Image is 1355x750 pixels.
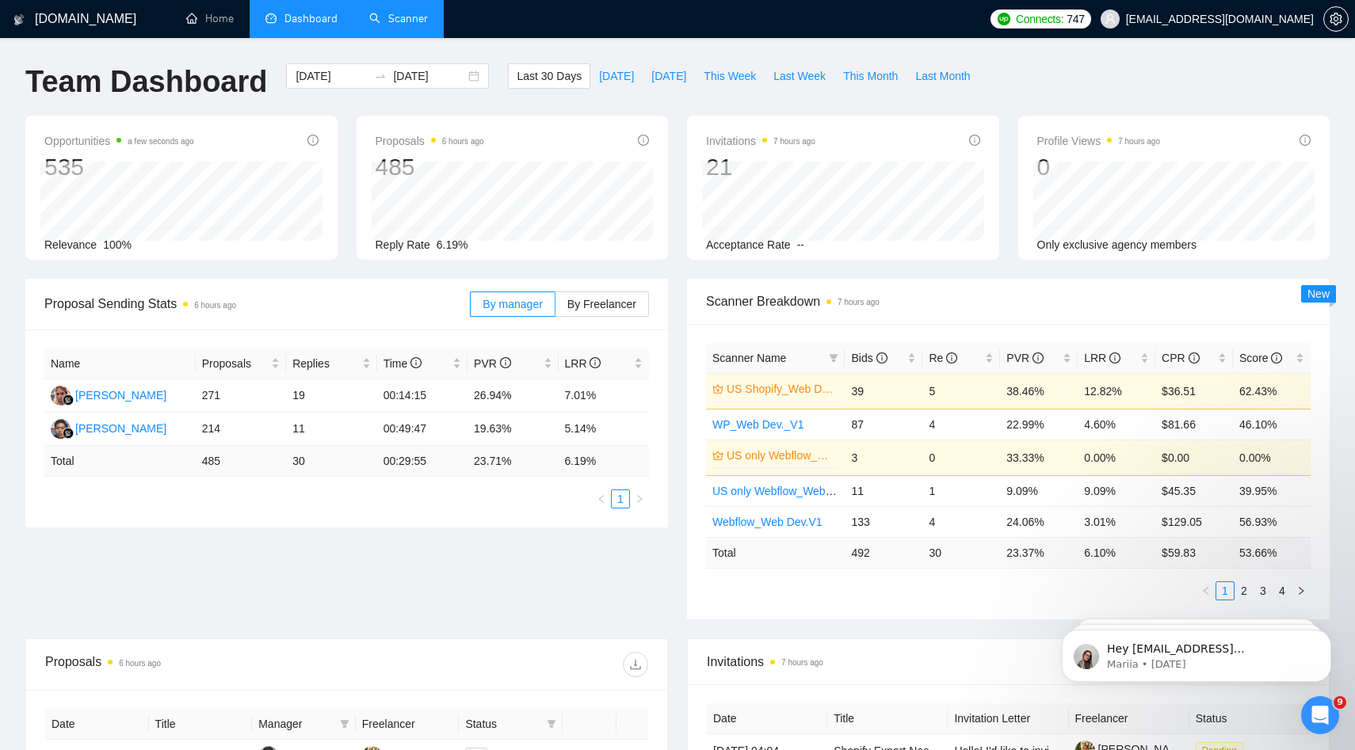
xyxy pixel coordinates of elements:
td: $45.35 [1155,475,1233,506]
td: 4.60% [1078,409,1155,440]
span: Score [1239,352,1282,364]
a: searchScanner [369,12,428,25]
span: crown [712,450,723,461]
li: 2 [1235,581,1254,600]
span: LRR [565,357,601,370]
td: 133 [845,506,922,537]
span: Opportunities [44,131,194,150]
th: Invitation Letter [948,703,1068,734]
span: info-circle [307,135,319,146]
span: filter [547,719,556,729]
th: Freelancer [356,709,460,740]
th: Manager [252,709,356,740]
td: 39.95% [1233,475,1311,506]
a: KG[PERSON_NAME] [51,388,166,401]
li: Next Page [630,489,649,508]
span: LRR [1084,352,1120,364]
th: Replies [286,348,376,379]
button: This Month [834,63,907,89]
span: to [374,70,387,82]
a: US Shopify_Web Dev.V2 [727,380,835,398]
td: 4 [922,409,1000,440]
span: New [1307,287,1330,300]
span: download [624,658,647,671]
td: 22.99% [1000,409,1078,440]
td: 6.10 % [1078,537,1155,568]
td: Total [706,537,845,568]
span: info-circle [500,357,511,368]
td: 492 [845,537,922,568]
span: PVR [1006,352,1044,364]
span: This Month [843,67,898,85]
span: info-circle [410,357,422,368]
button: Last Week [765,63,834,89]
td: 19.63% [468,413,558,446]
span: 9 [1334,696,1346,709]
span: info-circle [1032,352,1044,364]
time: 7 hours ago [1118,137,1160,146]
span: left [597,494,606,504]
input: Start date [296,67,368,85]
span: Manager [258,715,334,733]
th: Freelancer [1069,703,1189,734]
td: 26.94% [468,379,558,413]
span: Scanner Breakdown [706,291,1311,311]
li: 1 [1216,581,1235,600]
time: 6 hours ago [194,301,236,310]
div: [PERSON_NAME] [75,386,166,404]
button: [DATE] [590,63,643,89]
span: Proposal Sending Stats [44,294,470,314]
span: info-circle [969,135,980,146]
a: WP_Web Dev._V1 [712,418,803,431]
td: 87 [845,409,922,440]
a: US only Webflow_Web Dev.V2 (Laziza AI) [727,447,835,464]
td: $129.05 [1155,506,1233,537]
span: Acceptance Rate [706,238,791,251]
button: left [592,489,611,508]
th: Status [1189,703,1310,734]
time: 7 hours ago [773,137,815,146]
td: 3.01% [1078,506,1155,537]
td: 30 [286,446,376,477]
span: filter [337,712,353,736]
span: Only exclusive agency members [1037,238,1197,251]
span: Reply Rate [376,238,430,251]
th: Title [149,709,253,740]
td: 271 [196,379,286,413]
span: Profile Views [1037,131,1161,150]
span: info-circle [638,135,649,146]
span: Proposals [376,131,484,150]
span: info-circle [1300,135,1311,146]
span: Last Week [773,67,826,85]
button: Last 30 Days [508,63,590,89]
button: right [630,489,649,508]
button: Last Month [907,63,979,89]
span: [DATE] [651,67,686,85]
button: right [1292,581,1311,600]
td: $81.66 [1155,409,1233,440]
span: info-circle [1109,352,1120,364]
td: 24.06% [1000,506,1078,537]
span: setting [1324,13,1348,25]
a: US only Webflow_Web Dev.V1 [712,485,864,497]
li: 3 [1254,581,1273,600]
span: -- [797,238,804,251]
span: Proposals [202,355,268,372]
div: 485 [376,152,484,182]
time: 7 hours ago [781,658,823,667]
a: 1 [1216,582,1234,600]
span: filter [340,719,349,729]
span: Replies [292,355,358,372]
span: crown [712,383,723,394]
span: Last 30 Days [517,67,582,85]
th: Date [45,709,149,740]
span: Hey [EMAIL_ADDRESS][DOMAIN_NAME], Looks like your Upwork agency FutureSells ran out of connects. ... [69,46,273,263]
img: KG [51,386,71,405]
div: Proposals [45,652,347,677]
time: 7 hours ago [838,298,880,306]
td: 53.66 % [1233,537,1311,568]
iframe: Intercom notifications message [1038,596,1355,707]
td: $ 59.83 [1155,537,1233,568]
td: 46.10% [1233,409,1311,440]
